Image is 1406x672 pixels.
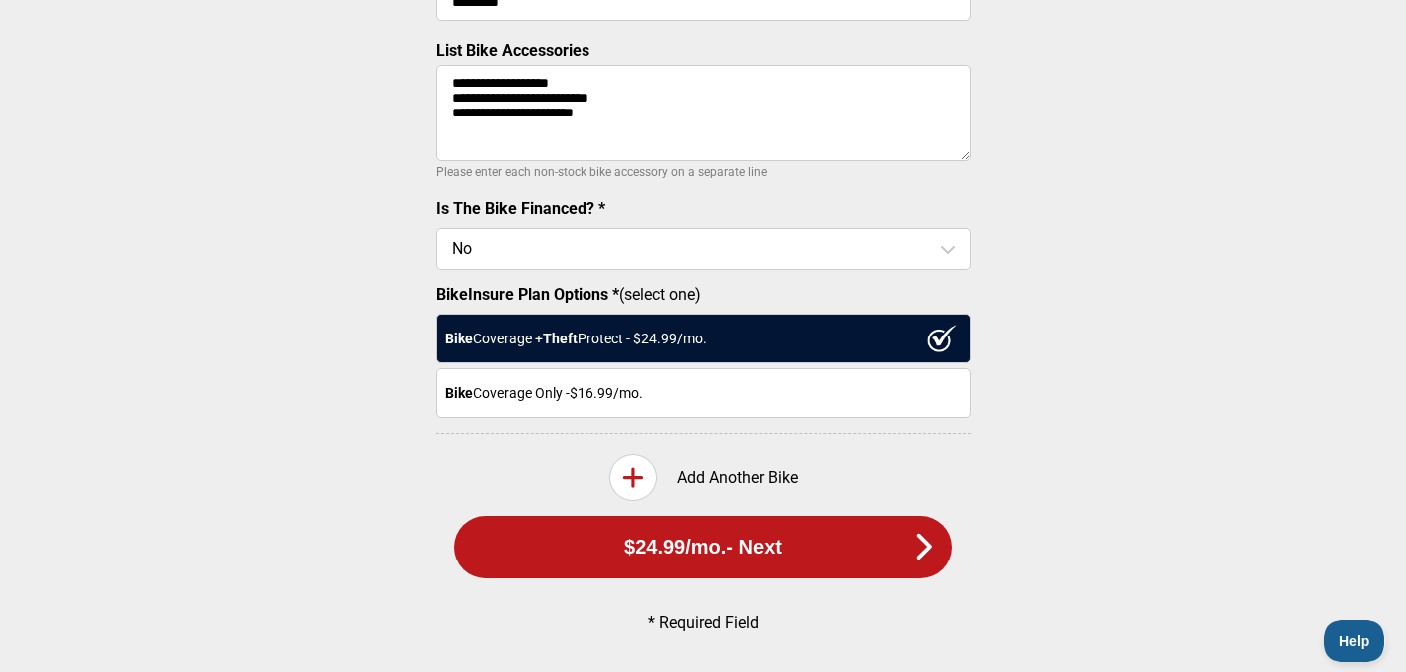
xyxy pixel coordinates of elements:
img: ux1sgP1Haf775SAghJI38DyDlYP+32lKFAAAAAElFTkSuQmCC [927,325,957,352]
label: List Bike Accessories [436,41,589,60]
div: Add Another Bike [436,454,971,501]
p: Please enter each non-stock bike accessory on a separate line [436,160,971,184]
label: (select one) [436,285,971,304]
strong: Bike [445,331,473,346]
span: /mo. [685,536,726,559]
p: * Required Field [469,613,937,632]
div: Coverage Only - $16.99 /mo. [436,368,971,418]
div: Coverage + Protect - $ 24.99 /mo. [436,314,971,363]
strong: Bike [445,385,473,401]
strong: BikeInsure Plan Options * [436,285,619,304]
button: $24.99/mo.- Next [454,516,952,578]
label: Is The Bike Financed? * [436,199,605,218]
strong: Theft [543,331,578,346]
iframe: Toggle Customer Support [1324,620,1386,662]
